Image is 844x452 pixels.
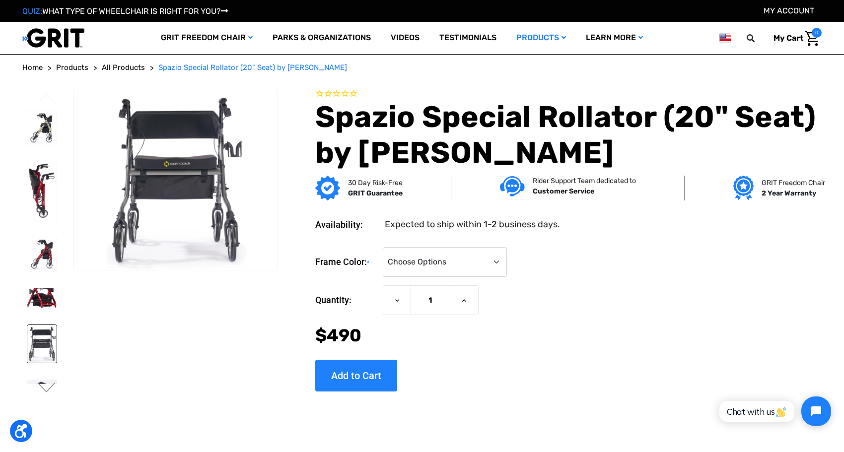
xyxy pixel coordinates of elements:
[22,62,822,73] nav: Breadcrumb
[263,22,381,54] a: Parks & Organizations
[27,162,57,220] img: Spazio Special Rollator (20" Seat) by Comodita
[36,383,57,394] button: Go to slide 2 of 2
[74,89,278,270] img: Spazio Special Rollator (20" Seat) by Comodita
[27,325,57,362] img: Spazio Special Rollator (20" Seat) by Comodita
[805,31,819,46] img: Cart
[576,22,653,54] a: Learn More
[27,380,57,402] img: Spazio Special Rollator (20" Seat) by Comodita
[22,6,228,16] a: QUIZ:WHAT TYPE OF WHEELCHAIR IS RIGHT FOR YOU?
[751,28,766,49] input: Search
[812,28,822,38] span: 0
[708,388,840,435] iframe: Tidio Chat
[348,189,403,197] strong: GRIT Guarantee
[733,176,754,200] img: Grit freedom
[762,178,825,188] p: GRIT Freedom Chair
[36,93,57,105] button: Go to slide 2 of 2
[315,99,822,171] h1: Spazio Special Rollator (20" Seat) by [PERSON_NAME]
[158,62,347,73] a: Spazio Special Rollator (20" Seat) by [PERSON_NAME]
[315,247,378,277] label: Frame Color:
[506,22,576,54] a: Products
[27,237,57,271] img: Spazio Special Rollator (20" Seat) by Comodita
[774,33,803,43] span: My Cart
[500,176,525,196] img: Customer service
[381,22,429,54] a: Videos
[56,63,88,72] span: Products
[533,187,594,195] strong: Customer Service
[22,6,42,16] span: QUIZ:
[315,218,378,231] dt: Availability:
[27,111,57,145] img: Spazio Special Rollator (20" Seat) by Comodita
[533,176,636,186] p: Rider Support Team dedicated to
[766,28,822,49] a: Cart with 0 items
[315,360,397,391] input: Add to Cart
[348,178,403,188] p: 30 Day Risk-Free
[719,32,731,44] img: us.png
[764,6,814,15] a: Account
[27,288,57,308] img: Spazio Special Rollator (20" Seat) by Comodita
[56,62,88,73] a: Products
[151,22,263,54] a: GRIT Freedom Chair
[315,89,822,100] span: Rated 0.0 out of 5 stars 0 reviews
[315,285,378,315] label: Quantity:
[385,218,560,231] dd: Expected to ship within 1-2 business days.
[22,62,43,73] a: Home
[315,176,340,200] img: GRIT Guarantee
[22,63,43,72] span: Home
[429,22,506,54] a: Testimonials
[315,325,361,346] span: $490
[158,63,347,72] span: Spazio Special Rollator (20" Seat) by [PERSON_NAME]
[102,63,145,72] span: All Products
[762,189,816,197] strong: 2 Year Warranty
[22,28,84,48] img: GRIT All-Terrain Wheelchair and Mobility Equipment
[102,62,145,73] a: All Products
